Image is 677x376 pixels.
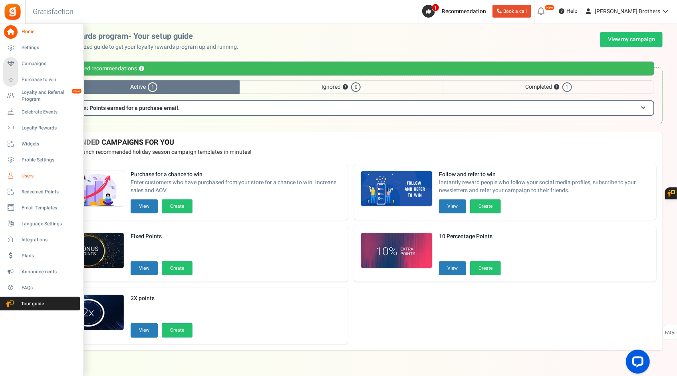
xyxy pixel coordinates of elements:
img: Gratisfaction [4,3,22,21]
span: Campaigns [22,60,77,67]
a: Redeemed Points [3,185,80,199]
span: 0 [351,82,361,92]
span: Tour guide [4,300,60,307]
div: Personalized recommendations [48,62,654,76]
img: Recommended Campaigns [53,295,124,331]
a: Book a call [492,5,531,18]
em: New [71,88,82,94]
a: Purchase to win [3,73,80,87]
a: Widgets [3,137,80,151]
button: Create [162,199,193,213]
em: New [544,5,555,10]
span: 1 [148,82,157,92]
a: Settings [3,41,80,55]
a: Campaigns [3,57,80,71]
button: ? [139,66,144,72]
img: Recommended Campaigns [53,233,124,269]
h2: Loyalty rewards program- Your setup guide [40,32,245,41]
span: Help [564,7,578,15]
a: Integrations [3,233,80,247]
h3: Gratisfaction [24,4,82,20]
a: Users [3,169,80,183]
button: View [131,323,158,337]
span: FAQs [665,325,675,340]
span: Plans [22,253,77,259]
span: Profile Settings [22,157,77,163]
a: Home [3,25,80,39]
strong: 2X points [131,294,193,302]
img: Recommended Campaigns [361,171,432,207]
span: Instantly reward people who follow your social media profiles, subscribe to your newsletters and ... [439,179,650,195]
strong: 10 Percentage Points [439,233,501,241]
span: Celebrate Events [22,109,77,115]
span: Loyalty and Referral Program [22,89,80,103]
a: Celebrate Events [3,105,80,119]
span: [PERSON_NAME] Brothers [595,7,660,16]
span: Ignored [240,80,443,94]
span: Loyalty Rewards [22,125,77,131]
span: 1 [562,82,572,92]
button: View [439,261,466,275]
span: Announcements [22,269,77,275]
p: Preview and launch recommended holiday season campaign templates in minutes! [46,148,656,156]
a: Help [556,5,581,18]
span: Email Templates [22,205,77,211]
a: 1 Recommendation [422,5,489,18]
a: View my campaign [600,32,663,47]
a: Language Settings [3,217,80,231]
button: Create [162,261,193,275]
strong: Fixed Points [131,233,193,241]
a: Loyalty Rewards [3,121,80,135]
span: Settings [22,44,77,51]
button: ? [343,85,348,90]
a: Email Templates [3,201,80,215]
a: Loyalty and Referral Program New [3,89,80,103]
span: Recommendation [442,7,486,16]
span: Users [22,173,77,179]
img: Recommended Campaigns [361,233,432,269]
span: 1 [432,4,439,12]
strong: Follow and refer to win [439,171,650,179]
span: Integrations [22,237,77,243]
button: View [131,199,158,213]
span: Active [48,80,240,94]
a: FAQs [3,281,80,294]
span: Home [22,28,77,35]
button: ? [554,85,559,90]
strong: Purchase for a chance to win [131,171,341,179]
a: Announcements [3,265,80,279]
h4: RECOMMENDED CAMPAIGNS FOR YOU [46,139,656,147]
a: Profile Settings [3,153,80,167]
button: View [439,199,466,213]
p: Use this personalized guide to get your loyalty rewards program up and running. [40,43,245,51]
span: Turn on: Points earned for a purchase email. [68,104,180,112]
button: Create [470,261,501,275]
span: FAQs [22,284,77,291]
span: Redeemed Points [22,189,77,195]
button: Create [470,199,501,213]
span: Widgets [22,141,77,147]
button: Create [162,323,193,337]
button: View [131,261,158,275]
span: Enter customers who have purchased from your store for a chance to win. Increase sales and AOV. [131,179,341,195]
span: Language Settings [22,221,77,227]
a: Plans [3,249,80,263]
span: Purchase to win [22,76,77,83]
img: Recommended Campaigns [53,171,124,207]
span: Completed [443,80,654,94]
